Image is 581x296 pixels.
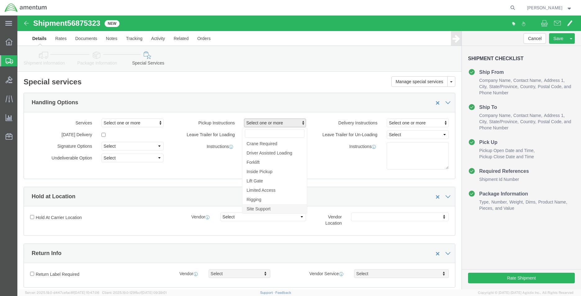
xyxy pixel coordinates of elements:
img: logo [4,3,47,12]
a: Feedback [275,291,291,294]
button: [PERSON_NAME] [527,4,573,11]
span: Server: 2025.19.0-d447cefac8f [25,291,99,294]
iframe: FS Legacy Container [17,16,581,289]
span: [DATE] 09:39:01 [142,291,167,294]
span: Copyright © [DATE]-[DATE] Agistix Inc., All Rights Reserved [478,290,574,295]
span: Rigoberto Magallan [527,4,562,11]
span: [DATE] 10:47:06 [74,291,99,294]
a: Support [260,291,276,294]
span: Client: 2025.19.0-129fbcf [102,291,167,294]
